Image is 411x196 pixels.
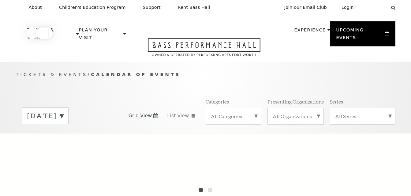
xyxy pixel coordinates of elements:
[211,113,256,119] label: All Categories
[28,26,75,45] p: Tickets & Events
[273,113,319,119] label: All Organizations
[330,98,343,105] p: Series
[27,111,63,121] label: [DATE]
[129,112,152,119] span: Grid View
[335,113,390,119] label: All Series
[178,5,210,10] p: Rent Bass Hall
[294,26,326,37] p: Experience
[143,5,161,10] p: Support
[267,98,324,105] p: Presenting Organizations
[29,5,42,10] p: About
[206,98,229,105] p: Categories
[16,72,88,77] span: Tickets & Events
[59,5,126,10] p: Children's Education Program
[336,26,384,45] p: Upcoming Events
[79,26,122,45] p: Plan Your Visit
[167,112,189,119] span: List View
[91,72,181,77] span: Calendar of Events
[16,71,395,78] p: /
[364,5,385,10] select: Select:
